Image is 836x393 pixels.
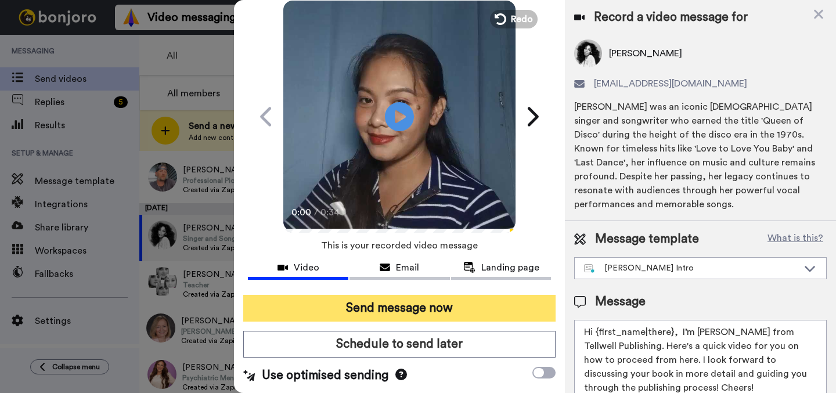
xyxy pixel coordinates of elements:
[243,331,556,358] button: Schedule to send later
[243,295,556,322] button: Send message now
[595,293,646,311] span: Message
[584,264,595,273] img: nextgen-template.svg
[574,100,827,211] div: [PERSON_NAME] was an iconic [DEMOGRAPHIC_DATA] singer and songwriter who earned the title 'Queen ...
[262,367,388,384] span: Use optimised sending
[595,230,699,248] span: Message template
[314,205,318,219] span: /
[584,262,798,274] div: [PERSON_NAME] Intro
[321,233,478,258] span: This is your recorded video message
[320,205,341,219] span: 0:34
[594,77,747,91] span: [EMAIL_ADDRESS][DOMAIN_NAME]
[396,261,419,275] span: Email
[294,261,319,275] span: Video
[481,261,539,275] span: Landing page
[764,230,827,248] button: What is this?
[291,205,312,219] span: 0:00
